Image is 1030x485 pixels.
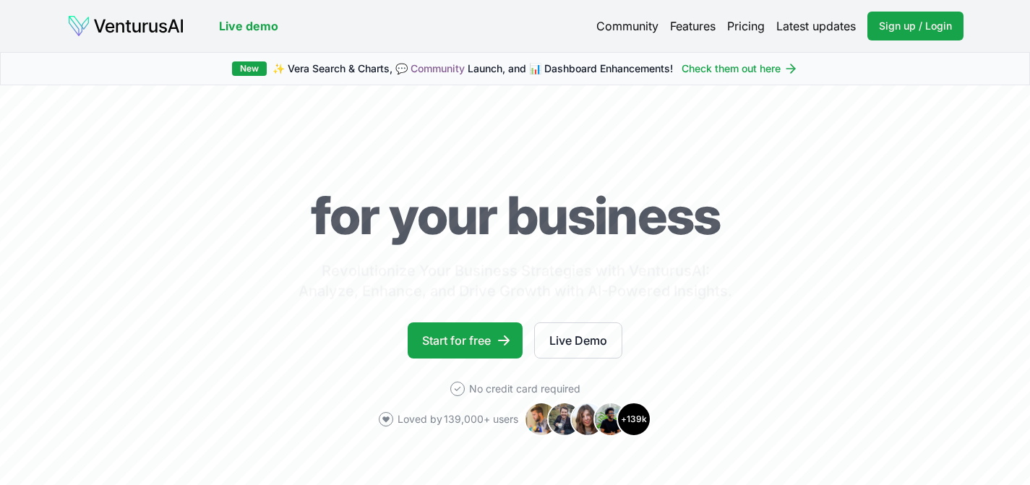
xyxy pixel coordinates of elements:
[411,62,465,74] a: Community
[67,14,184,38] img: logo
[867,12,964,40] a: Sign up / Login
[232,61,267,76] div: New
[670,17,716,35] a: Features
[272,61,673,76] span: ✨ Vera Search & Charts, 💬 Launch, and 📊 Dashboard Enhancements!
[408,322,523,359] a: Start for free
[547,402,582,437] img: Avatar 2
[879,19,952,33] span: Sign up / Login
[596,17,658,35] a: Community
[727,17,765,35] a: Pricing
[682,61,798,76] a: Check them out here
[534,322,622,359] a: Live Demo
[776,17,856,35] a: Latest updates
[593,402,628,437] img: Avatar 4
[524,402,559,437] img: Avatar 1
[570,402,605,437] img: Avatar 3
[219,17,278,35] a: Live demo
